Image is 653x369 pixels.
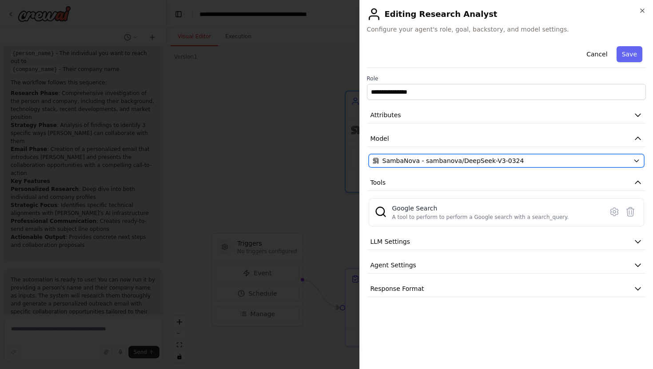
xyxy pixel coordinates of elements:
button: Delete tool [622,204,638,220]
div: A tool to perform to perform a Google search with a search_query. [392,214,569,221]
span: Agent Settings [370,261,416,270]
button: Cancel [581,46,613,62]
span: Attributes [370,111,401,119]
span: Configure your agent's role, goal, backstory, and model settings. [367,25,646,34]
button: Response Format [367,281,646,297]
label: Role [367,75,646,82]
button: Tools [367,175,646,191]
button: LLM Settings [367,234,646,250]
h2: Editing Research Analyst [367,7,646,21]
img: SerpApiGoogleSearchTool [374,206,387,218]
span: Model [370,134,389,143]
button: Agent Settings [367,257,646,274]
div: Google Search [392,204,569,213]
span: SambaNova - sambanova/DeepSeek-V3-0324 [382,156,524,165]
span: LLM Settings [370,237,410,246]
span: Tools [370,178,386,187]
button: Configure tool [606,204,622,220]
button: Model [367,131,646,147]
button: Attributes [367,107,646,123]
span: Response Format [370,284,424,293]
button: SambaNova - sambanova/DeepSeek-V3-0324 [369,154,645,167]
button: Save [617,46,642,62]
